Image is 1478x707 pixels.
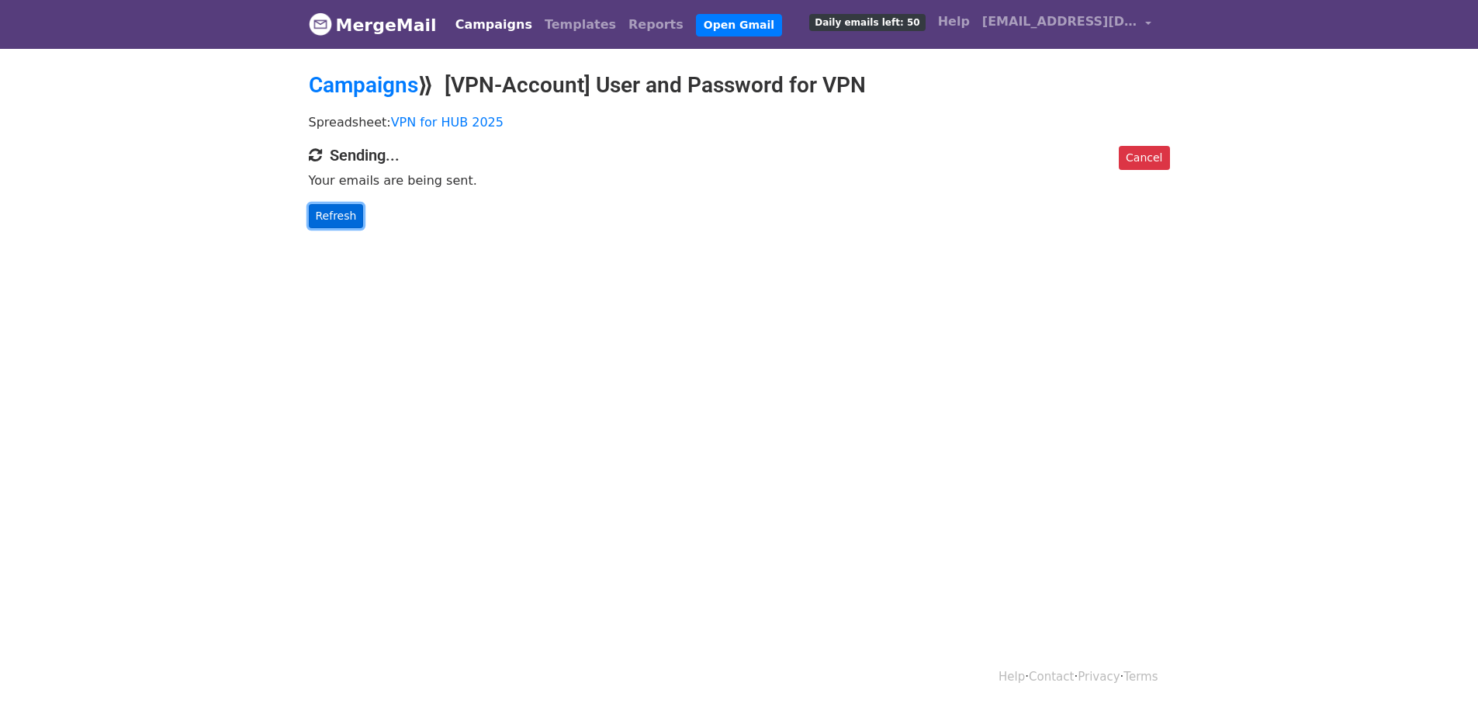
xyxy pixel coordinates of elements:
a: Help [999,670,1025,684]
a: Daily emails left: 50 [803,6,931,37]
p: Spreadsheet: [309,114,1170,130]
h4: Sending... [309,146,1170,165]
a: VPN for HUB 2025 [391,115,504,130]
span: [EMAIL_ADDRESS][DOMAIN_NAME] [982,12,1137,31]
span: Daily emails left: 50 [809,14,925,31]
h2: ⟫ [VPN-Account] User and Password for VPN [309,72,1170,99]
p: Your emails are being sent. [309,172,1170,189]
a: Help [932,6,976,37]
img: MergeMail logo [309,12,332,36]
a: Terms [1123,670,1158,684]
a: [EMAIL_ADDRESS][DOMAIN_NAME] [976,6,1158,43]
a: Cancel [1119,146,1169,170]
a: Templates [538,9,622,40]
a: Campaigns [309,72,418,98]
iframe: Chat Widget [1400,632,1478,707]
a: Campaigns [449,9,538,40]
a: Contact [1029,670,1074,684]
a: Open Gmail [696,14,782,36]
a: MergeMail [309,9,437,41]
a: Privacy [1078,670,1120,684]
a: Reports [622,9,690,40]
a: Refresh [309,204,364,228]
